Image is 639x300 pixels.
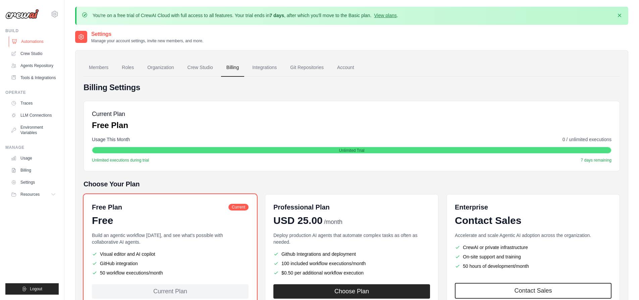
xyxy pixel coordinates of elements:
a: Integrations [247,59,282,77]
strong: 7 days [269,13,284,18]
a: Contact Sales [455,283,611,299]
div: Current Plan [92,284,249,299]
li: Github Integrations and deployment [273,251,430,257]
div: Manage [5,145,59,150]
p: Free Plan [92,120,128,131]
span: 0 / unlimited executions [563,136,611,143]
li: On-site support and training [455,253,611,260]
a: Traces [8,98,59,109]
h4: Billing Settings [84,82,620,93]
a: Usage [8,153,59,164]
a: Crew Studio [8,48,59,59]
li: $0.50 per additional workflow execution [273,269,430,276]
a: Tools & Integrations [8,72,59,83]
button: Resources [8,189,59,200]
span: Logout [30,286,42,292]
h6: Free Plan [92,202,122,212]
div: Free [92,215,249,227]
a: Automations [9,36,59,47]
a: Billing [8,165,59,176]
p: Deploy production AI agents that automate complex tasks as often as needed. [273,232,430,245]
span: 7 days remaining [581,158,611,163]
li: 100 included workflow executions/month [273,260,430,267]
button: Choose Plan [273,284,430,299]
h6: Enterprise [455,202,611,212]
p: Build an agentic workflow [DATE], and see what's possible with collaborative AI agents. [92,232,249,245]
a: Settings [8,177,59,188]
a: Billing [221,59,244,77]
div: Build [5,28,59,34]
a: Git Repositories [285,59,329,77]
a: Account [332,59,360,77]
a: Agents Repository [8,60,59,71]
p: Accelerate and scale Agentic AI adoption across the organization. [455,232,611,239]
span: Resources [20,192,40,197]
span: Current [228,204,249,211]
li: GitHub integration [92,260,249,267]
a: LLM Connections [8,110,59,121]
a: Roles [116,59,139,77]
a: Organization [142,59,179,77]
li: Visual editor and AI copilot [92,251,249,257]
h5: Current Plan [92,109,128,119]
a: Environment Variables [8,122,59,138]
h2: Settings [91,30,203,38]
a: Crew Studio [182,59,218,77]
a: Members [84,59,114,77]
a: View plans [374,13,396,18]
span: Unlimited Trial [339,148,364,153]
span: /month [324,218,342,227]
span: Unlimited executions during trial [92,158,149,163]
li: CrewAI or private infrastructure [455,244,611,251]
button: Logout [5,283,59,295]
li: 50 hours of development/month [455,263,611,269]
span: Usage This Month [92,136,130,143]
h5: Choose Your Plan [84,179,620,189]
li: 50 workflow executions/month [92,269,249,276]
span: USD 25.00 [273,215,323,227]
div: Operate [5,90,59,95]
div: Contact Sales [455,215,611,227]
img: Logo [5,9,39,19]
h6: Professional Plan [273,202,330,212]
p: You're on a free trial of CrewAI Cloud with full access to all features. Your trial ends in , aft... [93,12,398,19]
p: Manage your account settings, invite new members, and more. [91,38,203,44]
